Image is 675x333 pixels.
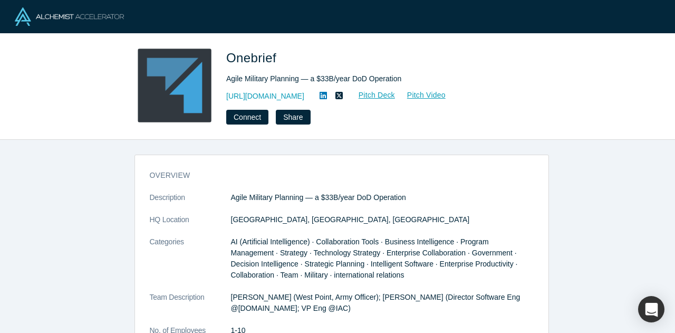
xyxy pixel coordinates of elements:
div: Agile Military Planning — a $33B/year DoD Operation [226,73,522,84]
img: Onebrief's Logo [138,49,211,122]
img: Alchemist Logo [15,7,124,26]
button: Share [276,110,310,125]
h3: overview [150,170,519,181]
span: AI (Artificial Intelligence) · Collaboration Tools · Business Intelligence · Program Management ·... [231,237,518,279]
button: Connect [226,110,268,125]
p: [PERSON_NAME] (West Point, Army Officer); [PERSON_NAME] (Director Software Eng @[DOMAIN_NAME]; VP... [231,292,534,314]
dt: Team Description [150,292,231,325]
a: [URL][DOMAIN_NAME] [226,91,304,102]
dt: HQ Location [150,214,231,236]
span: Onebrief [226,51,280,65]
dd: [GEOGRAPHIC_DATA], [GEOGRAPHIC_DATA], [GEOGRAPHIC_DATA] [231,214,534,225]
dt: Categories [150,236,231,292]
a: Pitch Deck [347,89,396,101]
dt: Description [150,192,231,214]
a: Pitch Video [396,89,446,101]
p: Agile Military Planning — a $33B/year DoD Operation [231,192,534,203]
